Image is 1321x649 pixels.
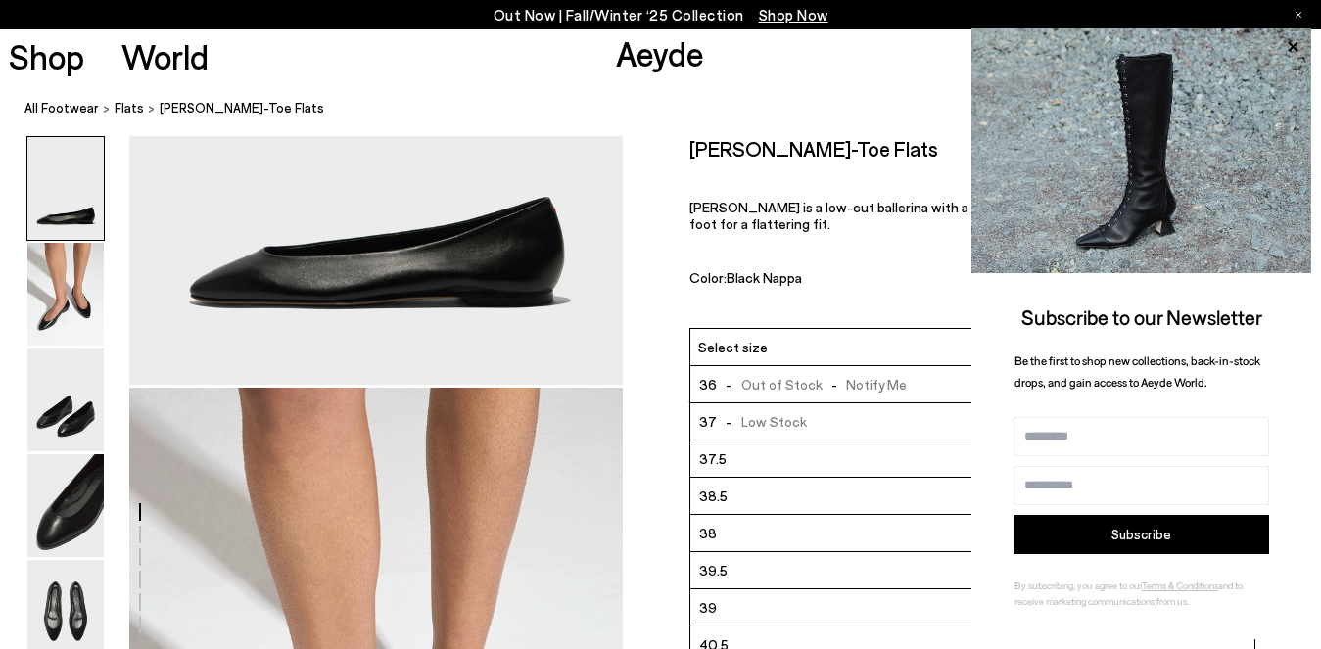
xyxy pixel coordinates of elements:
[494,3,828,27] p: Out Now | Fall/Winter ‘25 Collection
[717,372,907,396] span: Out of Stock Notify Me
[9,39,84,73] a: Shop
[1014,579,1142,591] span: By subscribing, you agree to our
[699,446,727,471] span: 37.5
[115,100,144,116] span: flats
[1021,304,1262,329] span: Subscribe to our Newsletter
[689,199,1255,232] p: [PERSON_NAME] is a low-cut ballerina with a sleek almond-shaped toe that elongates the foot for a...
[971,28,1311,273] img: 2a6287a1333c9a56320fd6e7b3c4a9a9.jpg
[160,98,324,118] span: [PERSON_NAME]-Toe Flats
[24,82,1321,136] nav: breadcrumb
[121,39,209,73] a: World
[616,32,704,73] a: Aeyde
[759,6,828,23] span: Navigate to /collections/new-in
[717,409,807,434] span: Low Stock
[1142,579,1218,591] a: Terms & Conditions
[699,558,728,582] span: 39.5
[699,595,717,620] span: 39
[27,137,104,240] img: Ellie Almond-Toe Flats - Image 1
[1014,353,1260,390] span: Be the first to shop new collections, back-in-stock drops, and gain access to Aeyde World.
[727,268,802,285] span: Black Nappa
[823,376,847,393] span: -
[699,372,717,396] span: 36
[689,136,938,161] h2: [PERSON_NAME]-Toe Flats
[717,413,741,430] span: -
[115,98,144,118] a: flats
[24,98,99,118] a: All Footwear
[699,409,717,434] span: 37
[689,268,1088,291] div: Color:
[27,454,104,557] img: Ellie Almond-Toe Flats - Image 4
[27,243,104,346] img: Ellie Almond-Toe Flats - Image 2
[717,376,741,393] span: -
[27,348,104,451] img: Ellie Almond-Toe Flats - Image 3
[1014,515,1269,554] button: Subscribe
[698,337,768,357] span: Select size
[699,484,728,508] span: 38.5
[699,521,717,545] span: 38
